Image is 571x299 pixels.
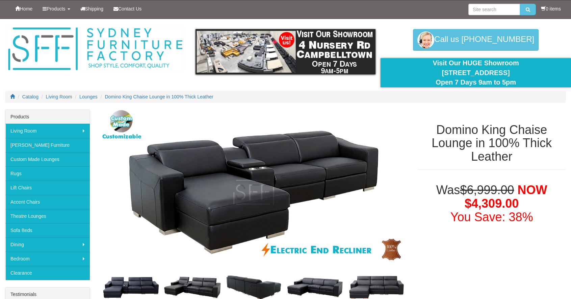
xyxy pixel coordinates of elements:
[5,152,90,166] a: Custom Made Lounges
[10,0,37,17] a: Home
[79,94,98,99] a: Lounges
[5,166,90,181] a: Rugs
[105,94,213,99] a: Domino King Chaise Lounge in 100% Thick Leather
[37,0,75,17] a: Products
[5,181,90,195] a: Lift Chairs
[5,209,90,223] a: Theatre Lounges
[5,223,90,237] a: Sofa Beds
[5,195,90,209] a: Accent Chairs
[450,210,533,224] font: You Save: 38%
[196,29,376,74] img: showroom.gif
[5,124,90,138] a: Living Room
[5,237,90,252] a: Dining
[5,266,90,280] a: Clearance
[46,94,72,99] a: Living Room
[5,138,90,152] a: [PERSON_NAME] Furniture
[75,0,109,17] a: Shipping
[417,183,566,224] h1: Was
[417,123,566,163] h1: Domino King Chaise Lounge in 100% Thick Leather
[47,6,65,11] span: Products
[85,6,104,11] span: Shipping
[541,5,561,12] li: 0 items
[118,6,141,11] span: Contact Us
[460,183,514,197] del: $6,999.00
[386,58,566,87] div: Visit Our HUGE Showroom [STREET_ADDRESS] Open 7 Days 9am to 5pm
[22,94,38,99] a: Catalog
[108,0,147,17] a: Contact Us
[20,6,32,11] span: Home
[5,26,185,72] img: Sydney Furniture Factory
[5,110,90,124] div: Products
[465,183,547,210] span: NOW $4,309.00
[5,252,90,266] a: Bedroom
[468,4,520,15] input: Site search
